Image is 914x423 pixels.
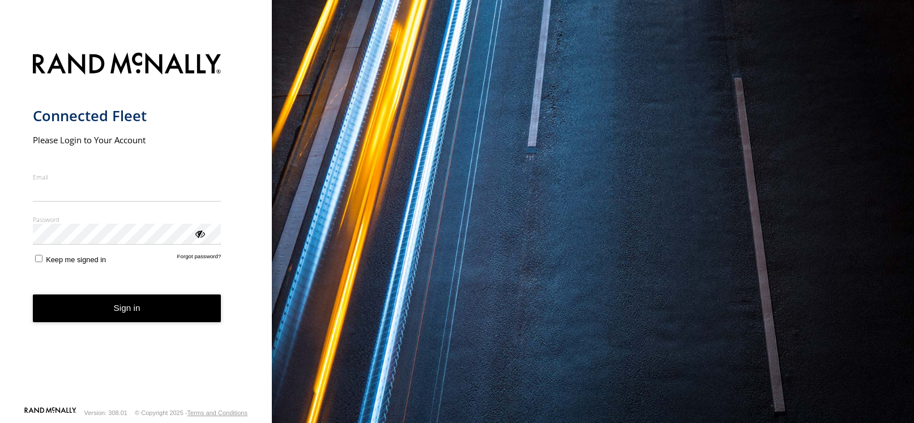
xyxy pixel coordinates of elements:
a: Forgot password? [177,253,221,264]
a: Visit our Website [24,407,76,418]
div: © Copyright 2025 - [135,409,247,416]
div: ViewPassword [194,228,205,239]
span: Keep me signed in [46,255,106,264]
h1: Connected Fleet [33,106,221,125]
a: Terms and Conditions [187,409,247,416]
button: Sign in [33,294,221,322]
h2: Please Login to Your Account [33,134,221,146]
form: main [33,46,240,406]
div: Version: 308.01 [84,409,127,416]
label: Password [33,215,221,224]
img: Rand McNally [33,50,221,79]
input: Keep me signed in [35,255,42,262]
label: Email [33,173,221,181]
